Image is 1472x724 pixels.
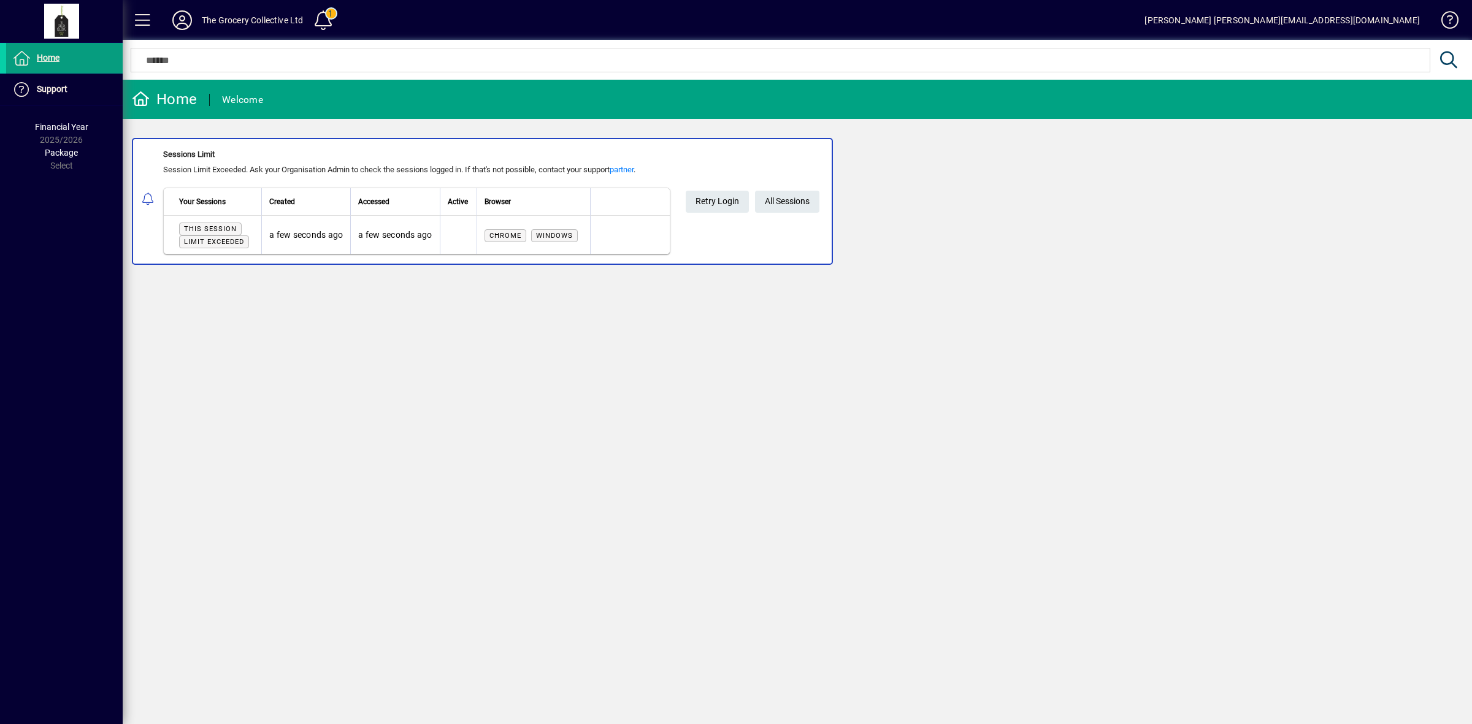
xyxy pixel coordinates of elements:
[163,9,202,31] button: Profile
[686,191,749,213] button: Retry Login
[696,191,739,211] span: Retry Login
[222,90,263,110] div: Welcome
[179,195,226,208] span: Your Sessions
[163,148,670,161] div: Sessions Limit
[163,164,670,176] div: Session Limit Exceeded. Ask your Organisation Admin to check the sessions logged in. If that's no...
[1432,2,1457,42] a: Knowledge Base
[123,138,1472,265] app-alert-notification-menu-item: Sessions Limit
[35,122,88,132] span: Financial Year
[184,225,237,233] span: This session
[755,191,819,213] a: All Sessions
[610,165,634,174] a: partner
[202,10,304,30] div: The Grocery Collective Ltd
[350,216,439,254] td: a few seconds ago
[132,90,197,109] div: Home
[489,232,521,240] span: Chrome
[1144,10,1420,30] div: [PERSON_NAME] [PERSON_NAME][EMAIL_ADDRESS][DOMAIN_NAME]
[261,216,350,254] td: a few seconds ago
[37,53,59,63] span: Home
[6,74,123,105] a: Support
[536,232,573,240] span: Windows
[765,191,810,211] span: All Sessions
[358,195,389,208] span: Accessed
[485,195,511,208] span: Browser
[448,195,468,208] span: Active
[184,238,244,246] span: Limit exceeded
[45,148,78,158] span: Package
[37,84,67,94] span: Support
[269,195,295,208] span: Created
